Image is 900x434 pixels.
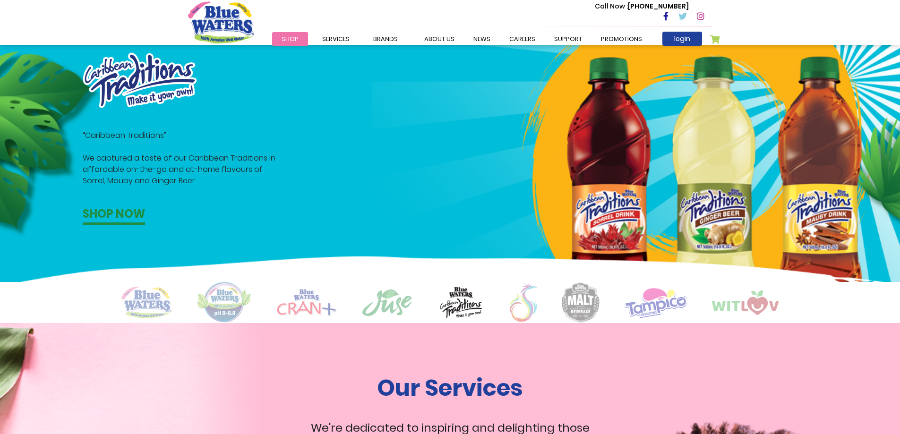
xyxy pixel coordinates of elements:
a: support [545,32,591,46]
a: careers [500,32,545,46]
a: Shop now [83,205,145,225]
span: Brands [373,34,398,43]
img: logo [197,282,252,323]
img: logo [562,282,600,323]
img: logo [277,289,336,316]
span: Services [322,34,350,43]
span: Call Now : [595,1,628,11]
h1: Our Services [301,374,599,402]
a: News [464,32,500,46]
img: product image [83,52,197,108]
a: Promotions [591,32,651,46]
a: login [662,32,702,46]
img: logo [121,287,171,318]
a: about us [415,32,464,46]
img: logo [361,289,412,317]
p: “Caribbean Traditions” We captured a taste of our Caribbean Traditions in affordable on-the-go an... [83,130,283,187]
p: [PHONE_NUMBER] [595,1,689,11]
img: logo [437,286,485,319]
img: logo [510,284,537,322]
span: Shop [282,34,299,43]
img: logo [625,287,687,318]
img: logo [712,290,779,315]
a: store logo [188,1,254,43]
